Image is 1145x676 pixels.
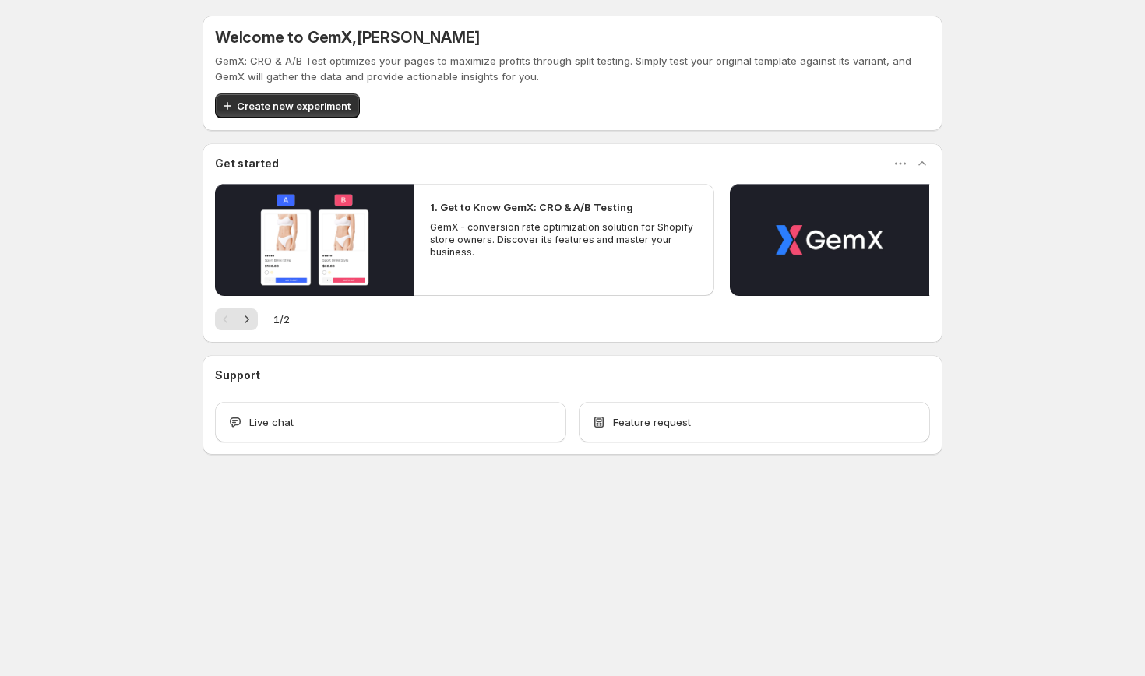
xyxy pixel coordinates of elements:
span: Create new experiment [237,98,351,114]
h2: 1. Get to Know GemX: CRO & A/B Testing [430,199,633,215]
h5: Welcome to GemX [215,28,480,47]
button: Next [236,308,258,330]
p: GemX: CRO & A/B Test optimizes your pages to maximize profits through split testing. Simply test ... [215,53,930,84]
button: Play video [215,184,414,296]
nav: Pagination [215,308,258,330]
button: Create new experiment [215,93,360,118]
p: GemX - conversion rate optimization solution for Shopify store owners. Discover its features and ... [430,221,698,259]
span: Live chat [249,414,294,430]
h3: Support [215,368,260,383]
span: 1 / 2 [273,312,290,327]
span: , [PERSON_NAME] [352,28,480,47]
h3: Get started [215,156,279,171]
span: Feature request [613,414,691,430]
button: Play video [730,184,929,296]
